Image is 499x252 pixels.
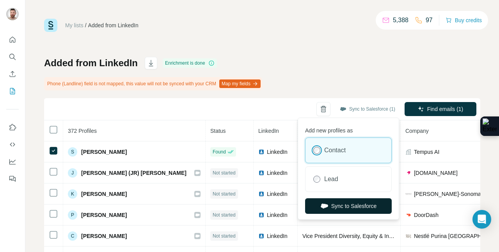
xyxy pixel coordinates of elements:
[44,77,262,90] div: Phone (Landline) field is not mapped, this value will not be synced with your CRM
[393,16,408,25] p: 5,388
[44,57,138,69] h1: Added from LinkedIn
[258,191,265,197] img: LinkedIn logo
[267,169,288,177] span: LinkedIn
[68,231,77,241] div: C
[483,118,497,134] img: Extension Icon
[81,169,186,177] span: [PERSON_NAME] (JR) [PERSON_NAME]
[6,67,19,81] button: Enrich CSV
[324,146,346,155] label: Contact
[334,103,401,115] button: Sync to Salesforce (1)
[213,169,236,176] span: Not started
[163,58,217,68] div: Enrichment is done
[258,149,265,155] img: LinkedIn logo
[414,211,439,219] span: DoorDash
[85,21,87,29] li: /
[414,148,439,156] span: Tempus AI
[213,211,236,219] span: Not started
[81,190,127,198] span: [PERSON_NAME]
[68,189,77,199] div: K
[267,148,288,156] span: LinkedIn
[305,198,392,214] button: Sync to Salesforce
[6,33,19,47] button: Quick start
[267,211,288,219] span: LinkedIn
[68,128,97,134] span: 372 Profiles
[267,190,288,198] span: LinkedIn
[219,79,261,88] button: Map my fields
[324,174,338,184] label: Lead
[427,105,463,113] span: Find emails (1)
[414,190,493,198] span: [PERSON_NAME]-Sonoma, Inc.
[258,128,279,134] span: LinkedIn
[405,212,412,218] img: company-logo
[213,190,236,197] span: Not started
[405,170,412,176] img: company-logo
[405,191,412,197] img: company-logo
[210,128,226,134] span: Status
[258,212,265,218] img: LinkedIn logo
[426,16,433,25] p: 97
[405,233,412,239] img: company-logo
[44,19,57,32] img: Surfe Logo
[446,15,482,26] button: Buy credits
[258,170,265,176] img: LinkedIn logo
[81,211,127,219] span: [PERSON_NAME]
[267,232,288,240] span: LinkedIn
[68,210,77,220] div: P
[305,123,392,134] p: Add new profiles as
[6,155,19,169] button: Dashboard
[88,21,139,29] div: Added from LinkedIn
[68,147,77,157] div: S
[213,233,236,240] span: Not started
[6,50,19,64] button: Search
[414,169,458,177] span: [DOMAIN_NAME]
[6,120,19,134] button: Use Surfe on LinkedIn
[6,172,19,186] button: Feedback
[81,148,127,156] span: [PERSON_NAME]
[405,102,476,116] button: Find emails (1)
[405,128,429,134] span: Company
[81,232,127,240] span: [PERSON_NAME]
[258,233,265,239] img: LinkedIn logo
[68,168,77,178] div: J
[414,232,499,240] span: Nestlé Purina [GEOGRAPHIC_DATA]
[213,148,226,155] span: Found
[472,210,491,229] div: Open Intercom Messenger
[6,137,19,152] button: Use Surfe API
[302,233,406,239] span: Vice President Diversity, Equity & Inclusion
[6,8,19,20] img: Avatar
[65,22,83,28] a: My lists
[6,84,19,98] button: My lists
